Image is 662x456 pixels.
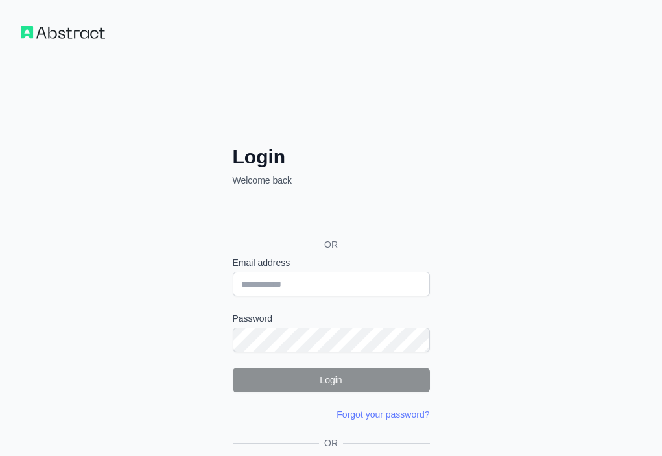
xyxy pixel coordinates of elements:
button: Login [233,368,430,392]
label: Email address [233,256,430,269]
iframe: Przycisk Zaloguj się przez Google [226,201,434,230]
a: Forgot your password? [337,409,429,420]
label: Password [233,312,430,325]
img: Workflow [21,26,105,39]
h2: Login [233,145,430,169]
span: OR [319,437,343,450]
span: OR [314,238,348,251]
p: Welcome back [233,174,430,187]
